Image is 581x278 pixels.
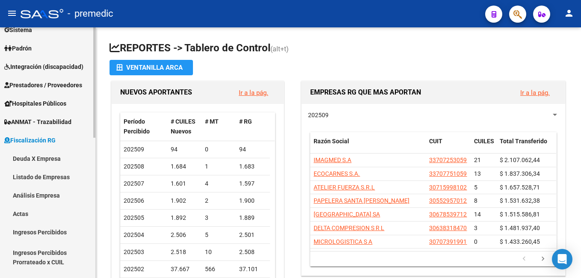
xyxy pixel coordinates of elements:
span: Prestadores / Proveedores [4,80,82,90]
div: 0 [205,145,232,154]
span: 5 [474,184,477,191]
h1: REPORTES -> Tablero de Control [110,41,567,56]
datatable-header-cell: Total Transferido [496,132,556,160]
datatable-header-cell: # RG [236,112,270,141]
mat-icon: person [564,8,574,18]
span: 30707391991 [429,238,467,245]
span: 33707751059 [429,170,467,177]
span: Padrón [4,44,32,53]
span: ATELIER FUERZA S.R.L [314,184,375,191]
span: 202507 [124,180,144,187]
span: 202503 [124,248,144,255]
div: 5 [205,230,232,240]
span: 202502 [124,266,144,272]
div: 37.667 [171,264,198,274]
span: 30678539712 [429,211,467,218]
div: Open Intercom Messenger [552,249,572,269]
span: 202508 [124,163,144,170]
div: Ventanilla ARCA [116,60,186,75]
button: Ir a la pág. [513,85,557,101]
span: # CUILES Nuevos [171,118,196,135]
span: 0 [474,238,477,245]
span: IMAGMED S.A [314,157,351,163]
div: 94 [239,145,267,154]
div: 1.900 [239,196,267,206]
span: CUIT [429,138,442,145]
div: 1.597 [239,179,267,189]
span: 8 [474,197,477,204]
span: (alt+t) [270,45,289,53]
span: $ 1.531.632,38 [500,197,540,204]
span: 30638318470 [429,225,467,231]
div: 1.601 [171,179,198,189]
span: Fiscalización RG [4,136,56,145]
datatable-header-cell: Período Percibido [120,112,167,141]
span: Integración (discapacidad) [4,62,83,71]
a: go to previous page [516,254,532,264]
datatable-header-cell: Razón Social [310,132,426,160]
span: $ 1.837.306,34 [500,170,540,177]
span: 202504 [124,231,144,238]
span: 202509 [308,112,329,118]
span: - premedic [68,4,113,23]
span: # RG [239,118,252,125]
span: $ 1.433.260,45 [500,238,540,245]
button: Ventanilla ARCA [110,60,193,75]
div: 10 [205,247,232,257]
div: 2.518 [171,247,198,257]
button: Ir a la pág. [232,85,275,101]
div: 1.683 [239,162,267,172]
div: 2.506 [171,230,198,240]
span: 13 [474,170,481,177]
datatable-header-cell: CUILES [471,132,496,160]
span: NUEVOS APORTANTES [120,88,192,96]
a: Ir a la pág. [520,89,550,97]
span: 202509 [124,146,144,153]
datatable-header-cell: # CUILES Nuevos [167,112,202,141]
div: 566 [205,264,232,274]
span: 30715998102 [429,184,467,191]
div: 1 [205,162,232,172]
div: 1.684 [171,162,198,172]
a: go to next page [535,254,551,264]
span: CUILES [474,138,494,145]
span: EMPRESAS RG QUE MAS APORTAN [310,88,421,96]
div: 94 [171,145,198,154]
span: 30552957012 [429,197,467,204]
span: 21 [474,157,481,163]
span: $ 2.107.062,44 [500,157,540,163]
span: PAPELERA SANTA [PERSON_NAME] [314,197,409,204]
span: MICROLOGISTICA S A [314,238,372,245]
div: 3 [205,213,232,223]
div: 4 [205,179,232,189]
span: $ 1.515.586,81 [500,211,540,218]
div: 37.101 [239,264,267,274]
span: $ 1.657.528,71 [500,184,540,191]
span: 202505 [124,214,144,221]
span: 202506 [124,197,144,204]
a: Ir a la pág. [239,89,268,97]
span: Razón Social [314,138,349,145]
span: ECOCARNES S.A. [314,170,360,177]
span: $ 1.481.937,40 [500,225,540,231]
div: 1.889 [239,213,267,223]
span: DELTA COMPRESION S R L [314,225,384,231]
span: 14 [474,211,481,218]
datatable-header-cell: # MT [202,112,236,141]
span: Total Transferido [500,138,547,145]
datatable-header-cell: CUIT [426,132,471,160]
span: [GEOGRAPHIC_DATA] SA [314,211,380,218]
div: 1.902 [171,196,198,206]
div: 1.892 [171,213,198,223]
div: 2.508 [239,247,267,257]
span: Período Percibido [124,118,150,135]
span: Sistema [4,25,32,35]
span: ANMAT - Trazabilidad [4,117,71,127]
span: 33707253059 [429,157,467,163]
mat-icon: menu [7,8,17,18]
span: 3 [474,225,477,231]
div: 2 [205,196,232,206]
span: Hospitales Públicos [4,99,66,108]
span: # MT [205,118,219,125]
div: 2.501 [239,230,267,240]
